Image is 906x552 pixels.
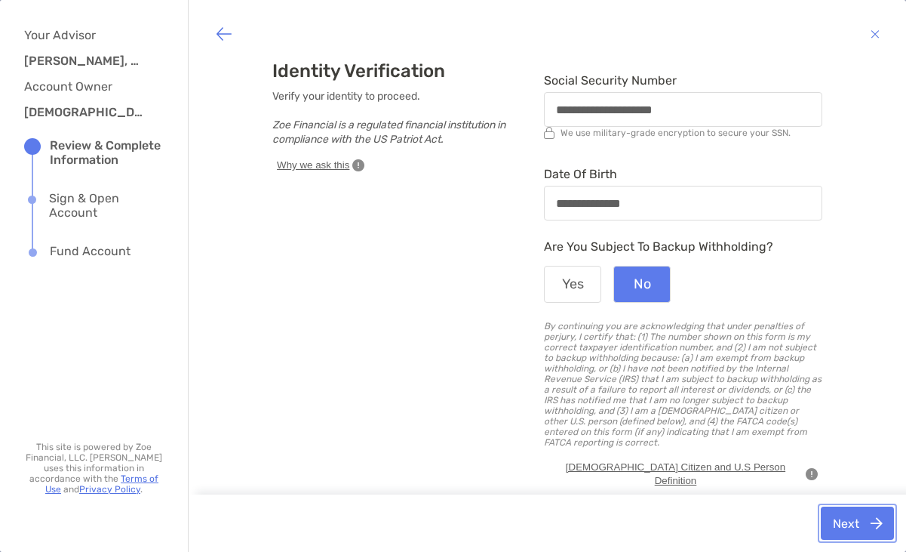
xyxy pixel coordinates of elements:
[24,54,145,68] h3: [PERSON_NAME], CFP®
[545,197,822,210] input: Date of Birth
[548,461,803,488] span: [DEMOGRAPHIC_DATA] Citizen and U.S Person Definition
[50,244,131,261] div: Fund Account
[544,460,822,489] button: [DEMOGRAPHIC_DATA] Citizen and U.S Person Definition
[560,128,791,138] span: We use military-grade encryption to secure your SSN.
[45,473,158,495] a: Terms of Use
[544,167,822,181] span: Date of Birth
[545,103,822,116] input: Social Security Number
[272,119,505,146] i: Zoe Financial is a regulated financial institution in compliance with the US Patriot Act.
[821,507,894,540] button: Next
[79,484,140,495] a: Privacy Policy
[24,28,152,42] h4: Your Advisor
[544,266,601,303] button: Yes
[272,158,369,173] button: Why we ask this
[277,159,349,172] span: Why we ask this
[272,60,529,82] h3: Identity Verification
[24,79,152,94] h4: Account Owner
[24,105,145,119] h3: [DEMOGRAPHIC_DATA][PERSON_NAME]
[871,25,880,43] img: button icon
[24,442,164,495] p: This site is powered by Zoe Financial, LLC. [PERSON_NAME] uses this information in accordance wit...
[544,236,773,254] label: Are you subject to backup withholding?
[544,127,554,139] img: icon lock
[544,73,822,88] span: Social Security Number
[50,138,164,167] div: Review & Complete Information
[215,25,233,43] img: button icon
[613,266,671,303] button: No
[272,89,529,146] p: Verify your identity to proceed.
[49,191,164,220] div: Sign & Open Account
[544,321,822,448] p: By continuing you are acknowledging that under penalties of perjury, I certify that: (1) The numb...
